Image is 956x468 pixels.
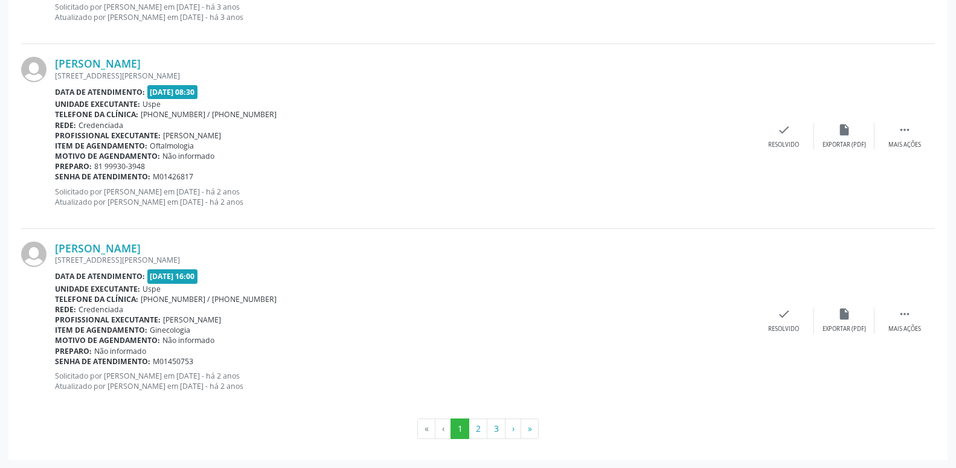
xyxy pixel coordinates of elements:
[55,171,150,182] b: Senha de atendimento:
[150,325,190,335] span: Ginecologia
[143,99,161,109] span: Uspe
[777,123,791,136] i: check
[21,242,47,267] img: img
[55,335,160,345] b: Motivo de agendamento:
[55,161,92,171] b: Preparo:
[163,130,221,141] span: [PERSON_NAME]
[55,346,92,356] b: Preparo:
[55,284,140,294] b: Unidade executante:
[838,123,851,136] i: insert_drive_file
[153,171,193,182] span: M01426817
[768,141,799,149] div: Resolvido
[55,109,138,120] b: Telefone da clínica:
[143,284,161,294] span: Uspe
[888,141,921,149] div: Mais ações
[469,418,487,439] button: Go to page 2
[147,85,198,99] span: [DATE] 08:30
[94,161,145,171] span: 81 99930-3948
[150,141,194,151] span: Oftalmologia
[505,418,521,439] button: Go to next page
[768,325,799,333] div: Resolvido
[521,418,539,439] button: Go to last page
[55,187,754,207] p: Solicitado por [PERSON_NAME] em [DATE] - há 2 anos Atualizado por [PERSON_NAME] em [DATE] - há 2 ...
[79,304,123,315] span: Credenciada
[55,315,161,325] b: Profissional executante:
[55,130,161,141] b: Profissional executante:
[55,325,147,335] b: Item de agendamento:
[55,371,754,391] p: Solicitado por [PERSON_NAME] em [DATE] - há 2 anos Atualizado por [PERSON_NAME] em [DATE] - há 2 ...
[55,356,150,367] b: Senha de atendimento:
[823,141,866,149] div: Exportar (PDF)
[94,346,146,356] span: Não informado
[55,87,145,97] b: Data de atendimento:
[141,294,277,304] span: [PHONE_NUMBER] / [PHONE_NUMBER]
[55,242,141,255] a: [PERSON_NAME]
[163,315,221,325] span: [PERSON_NAME]
[898,307,911,321] i: 
[162,335,214,345] span: Não informado
[141,109,277,120] span: [PHONE_NUMBER] / [PHONE_NUMBER]
[487,418,505,439] button: Go to page 3
[55,294,138,304] b: Telefone da clínica:
[55,120,76,130] b: Rede:
[55,271,145,281] b: Data de atendimento:
[55,255,754,265] div: [STREET_ADDRESS][PERSON_NAME]
[55,71,754,81] div: [STREET_ADDRESS][PERSON_NAME]
[55,151,160,161] b: Motivo de agendamento:
[838,307,851,321] i: insert_drive_file
[451,418,469,439] button: Go to page 1
[21,57,47,82] img: img
[55,2,754,22] p: Solicitado por [PERSON_NAME] em [DATE] - há 3 anos Atualizado por [PERSON_NAME] em [DATE] - há 3 ...
[79,120,123,130] span: Credenciada
[888,325,921,333] div: Mais ações
[153,356,193,367] span: M01450753
[21,418,935,439] ul: Pagination
[55,99,140,109] b: Unidade executante:
[55,57,141,70] a: [PERSON_NAME]
[55,304,76,315] b: Rede:
[777,307,791,321] i: check
[147,269,198,283] span: [DATE] 16:00
[55,141,147,151] b: Item de agendamento:
[898,123,911,136] i: 
[823,325,866,333] div: Exportar (PDF)
[162,151,214,161] span: Não informado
